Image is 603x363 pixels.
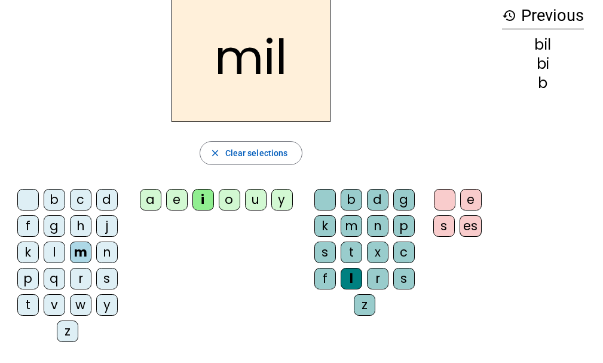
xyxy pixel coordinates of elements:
div: x [367,242,388,263]
div: k [17,242,39,263]
div: v [44,294,65,316]
div: y [271,189,293,211]
div: i [192,189,214,211]
div: n [96,242,118,263]
div: a [140,189,161,211]
div: es [460,215,482,237]
div: s [314,242,336,263]
mat-icon: history [502,8,516,23]
div: q [44,268,65,289]
h3: Previous [502,2,584,29]
div: g [44,215,65,237]
div: b [341,189,362,211]
div: d [367,189,388,211]
div: e [166,189,188,211]
div: g [393,189,415,211]
div: l [341,268,362,289]
div: p [17,268,39,289]
div: h [70,215,91,237]
div: k [314,215,336,237]
div: e [460,189,482,211]
div: bil [502,38,584,52]
div: z [57,321,78,342]
div: y [96,294,118,316]
div: l [44,242,65,263]
div: m [341,215,362,237]
div: b [44,189,65,211]
div: p [393,215,415,237]
div: j [96,215,118,237]
div: r [70,268,91,289]
div: w [70,294,91,316]
div: t [341,242,362,263]
div: b [502,76,584,90]
div: t [17,294,39,316]
div: s [96,268,118,289]
div: n [367,215,388,237]
div: d [96,189,118,211]
div: s [433,215,455,237]
div: f [17,215,39,237]
mat-icon: close [210,148,221,158]
span: Clear selections [225,146,288,160]
div: u [245,189,267,211]
div: f [314,268,336,289]
div: r [367,268,388,289]
div: s [393,268,415,289]
div: c [70,189,91,211]
button: Clear selections [200,141,303,165]
div: m [70,242,91,263]
div: o [219,189,240,211]
div: z [354,294,375,316]
div: bi [502,57,584,71]
div: c [393,242,415,263]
